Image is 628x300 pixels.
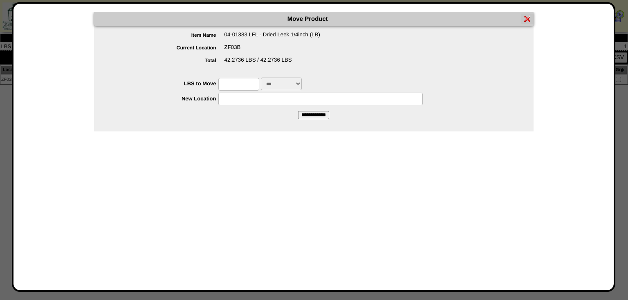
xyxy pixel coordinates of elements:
[110,58,224,63] label: Total
[524,16,531,22] img: error.gif
[94,12,534,26] div: Move Product
[110,44,534,57] div: ZF03B
[110,45,224,51] label: Current Location
[110,31,534,44] div: 04-01383 LFL - Dried Leek 1/4inch (LB)
[110,80,219,87] label: LBS to Move
[110,57,534,69] div: 42.2736 LBS / 42.2736 LBS
[110,32,224,38] label: Item Name
[110,96,219,102] label: New Location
